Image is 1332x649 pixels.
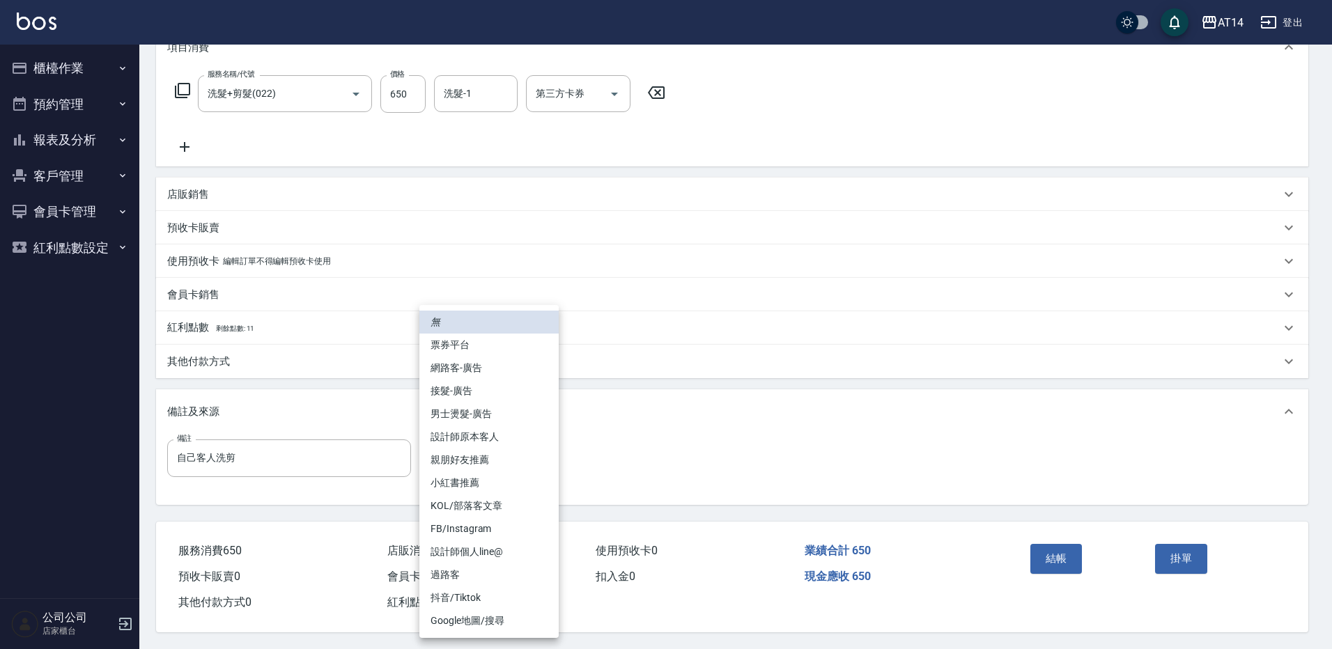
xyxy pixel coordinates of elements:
li: 男士燙髮-廣告 [419,402,559,425]
li: 過路客 [419,563,559,586]
em: 無 [431,315,440,329]
li: 票券平台 [419,334,559,357]
li: 抖音/Tiktok [419,586,559,609]
li: 小紅書推薦 [419,471,559,494]
li: KOL/部落客文章 [419,494,559,517]
li: Google地圖/搜尋 [419,609,559,632]
li: 設計師個人line@ [419,540,559,563]
li: 網路客-廣告 [419,357,559,380]
li: 設計師原本客人 [419,425,559,448]
li: 親朋好友推薦 [419,448,559,471]
li: 接髮-廣告 [419,380,559,402]
li: FB/Instagram [419,517,559,540]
